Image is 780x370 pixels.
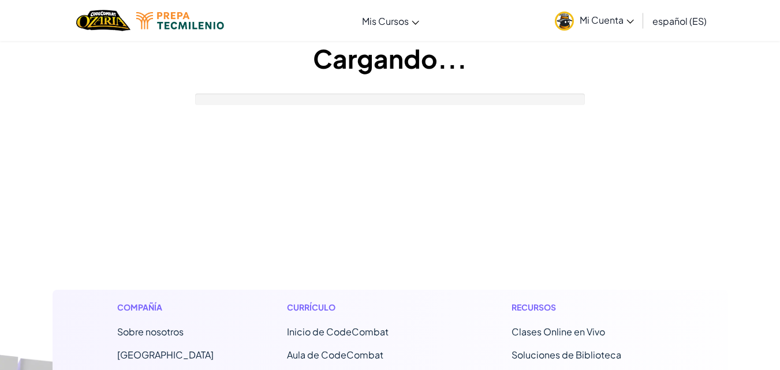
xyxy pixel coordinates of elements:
[117,326,184,338] a: Sobre nosotros
[287,349,383,361] a: Aula de CodeCombat
[136,12,224,29] img: Tecmilenio logo
[117,349,214,361] a: [GEOGRAPHIC_DATA]
[555,12,574,31] img: avatar
[117,301,214,313] h1: Compañía
[512,349,621,361] a: Soluciones de Biblioteca
[287,326,389,338] span: Inicio de CodeCombat
[356,5,425,36] a: Mis Cursos
[580,14,634,26] span: Mi Cuenta
[287,301,439,313] h1: Currículo
[652,15,707,27] span: español (ES)
[549,2,640,39] a: Mi Cuenta
[76,9,130,32] a: Ozaria by CodeCombat logo
[512,326,605,338] a: Clases Online en Vivo
[76,9,130,32] img: Home
[647,5,712,36] a: español (ES)
[512,301,663,313] h1: Recursos
[362,15,409,27] span: Mis Cursos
